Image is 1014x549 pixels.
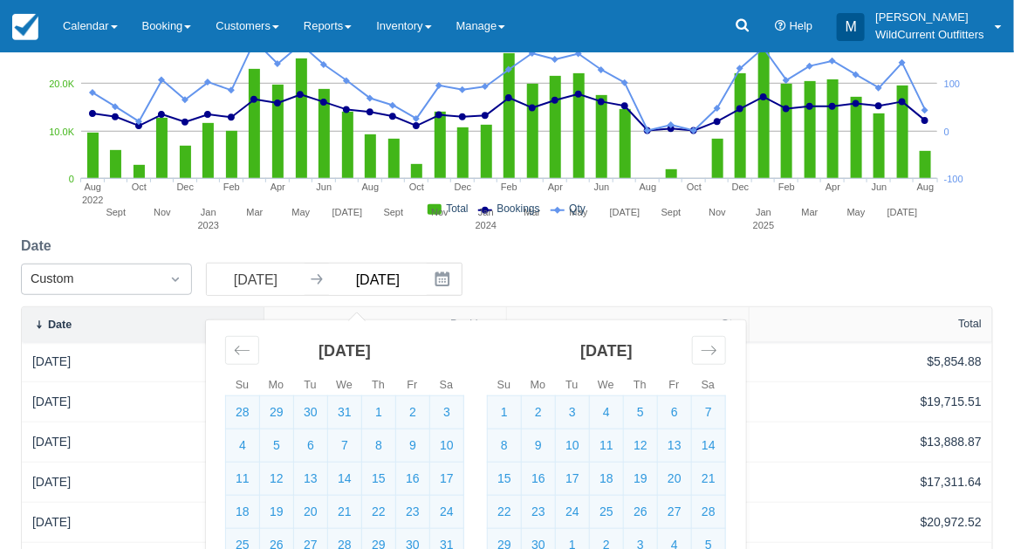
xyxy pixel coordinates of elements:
small: Th [634,379,647,391]
td: Selected. Wednesday, September 25, 2024 [590,496,624,529]
div: $19,715.51 [760,393,982,411]
td: Selected. Wednesday, August 7, 2024 [328,429,362,463]
tspan: 0 [944,127,949,137]
small: Mo [269,379,284,391]
div: Bookings [450,318,496,330]
td: Selected. Friday, September 13, 2024 [658,429,692,463]
td: Selected. Monday, September 9, 2024 [522,429,556,463]
tspan: 2022 [82,195,103,205]
tspan: Oct [132,182,147,192]
strong: [DATE] [319,342,371,360]
td: Selected. Saturday, September 14, 2024 [692,429,726,463]
p: [PERSON_NAME] [875,9,984,26]
img: checkfront-main-nav-mini-logo.png [12,14,38,40]
div: [DATE] [32,353,253,371]
tspan: Dec [732,182,750,192]
td: Selected. Wednesday, September 18, 2024 [590,463,624,496]
td: Selected. Sunday, September 1, 2024 [488,396,522,429]
div: Move backward to switch to the previous month. [225,336,259,365]
td: Selected. Monday, August 19, 2024 [260,496,294,529]
tspan: Apr [826,182,841,192]
tspan: Nov [432,207,449,217]
div: Custom [31,270,151,289]
span: Bookings [497,202,539,215]
td: Selected. Wednesday, August 14, 2024 [328,463,362,496]
div: $17,311.64 [760,473,982,491]
td: Selected. Friday, August 23, 2024 [396,496,430,529]
tspan: Mar [802,207,819,217]
p: WildCurrent Outfitters [875,26,984,44]
tspan: [DATE] [610,207,641,217]
tspan: Oct [409,182,424,192]
td: Selected. Tuesday, September 10, 2024 [556,429,590,463]
tspan: 2025 [753,220,774,230]
tspan: 2023 [198,220,219,230]
tspan: 100 [944,79,960,90]
tspan: Jun [317,182,332,192]
small: We [598,379,614,391]
td: Selected. Sunday, August 4, 2024 [226,429,260,463]
td: Selected. Monday, September 23, 2024 [522,496,556,529]
small: Su [236,379,249,391]
label: Date [21,236,58,257]
div: [DATE] [32,513,253,532]
td: Selected. Monday, September 2, 2024 [522,396,556,429]
td: Selected. Friday, August 9, 2024 [396,429,430,463]
td: Selected. Thursday, September 5, 2024 [624,396,658,429]
td: Selected. Monday, August 5, 2024 [260,429,294,463]
tspan: -100 [944,175,963,185]
button: Interact with the calendar and add the check-in date for your trip. [427,264,462,295]
td: Selected. Tuesday, September 3, 2024 [556,396,590,429]
tspan: Sept [661,207,682,217]
td: Selected. Monday, July 29, 2024 [260,396,294,429]
td: Selected. Saturday, August 10, 2024 [430,429,464,463]
small: Fr [408,379,418,391]
tspan: Jan [201,207,216,217]
td: Selected. Tuesday, September 17, 2024 [556,463,590,496]
strong: [DATE] [580,342,633,360]
tspan: Feb [223,182,240,192]
td: Selected. Wednesday, September 4, 2024 [590,396,624,429]
td: Selected. Sunday, September 8, 2024 [488,429,522,463]
td: Selected. Thursday, August 22, 2024 [362,496,396,529]
small: Th [372,379,385,391]
td: Selected. Saturday, September 21, 2024 [692,463,726,496]
tspan: Mar [247,207,264,217]
tspan: Sept [106,207,127,217]
small: Sa [702,379,715,391]
tspan: Nov [154,207,171,217]
td: Selected. Sunday, August 18, 2024 [226,496,260,529]
small: Mo [531,379,546,391]
input: End Date [329,264,427,295]
td: Selected. Saturday, August 17, 2024 [430,463,464,496]
td: Selected. Tuesday, July 30, 2024 [294,396,328,429]
tspan: 10.0K [50,127,75,137]
tspan: Dec [177,182,195,192]
tspan: Sept [384,207,404,217]
td: Selected. Friday, September 6, 2024 [658,396,692,429]
td: Selected. Tuesday, September 24, 2024 [556,496,590,529]
tspan: 2024 [476,220,497,230]
td: Selected. Tuesday, August 6, 2024 [294,429,328,463]
td: Selected. Sunday, August 11, 2024 [226,463,260,496]
tspan: Feb [779,182,796,192]
tspan: Jun [594,182,610,192]
div: $20,972.52 [760,513,982,532]
td: Selected. Friday, September 27, 2024 [658,496,692,529]
tspan: [DATE] [887,207,918,217]
td: Selected. Friday, August 16, 2024 [396,463,430,496]
div: [DATE] [32,473,253,491]
td: Selected. Thursday, September 12, 2024 [624,429,658,463]
tspan: May [847,207,866,217]
tspan: Nov [709,207,727,217]
tspan: Aug [362,182,380,192]
tspan: Aug [640,182,657,192]
td: Selected. Sunday, September 15, 2024 [488,463,522,496]
tspan: Jan [479,207,495,217]
td: Selected. Wednesday, August 21, 2024 [328,496,362,529]
td: Selected. Saturday, August 24, 2024 [430,496,464,529]
td: Selected. Sunday, July 28, 2024 [226,396,260,429]
td: Selected. Thursday, September 26, 2024 [624,496,658,529]
small: Tu [304,379,316,391]
td: Selected. Wednesday, September 11, 2024 [590,429,624,463]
